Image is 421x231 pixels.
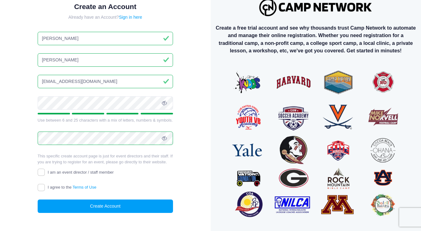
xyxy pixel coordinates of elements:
[38,14,173,21] div: Already have an Account?
[73,185,96,190] a: Terms of Use
[38,2,173,11] h1: Create an Account
[38,75,173,88] input: Email
[216,24,416,55] p: Create a free trial account and see why thousands trust Camp Network to automate and manage their...
[48,185,96,190] span: I agree to the
[38,200,173,213] button: Create Account
[38,53,173,67] input: Last Name
[48,170,114,175] span: I am an event director / staff member
[119,15,142,20] a: Sign in here
[38,184,45,191] input: I agree to theTerms of Use
[38,153,173,165] p: This specific create account page is just for event directors and their staff. If you are trying ...
[38,117,173,123] div: Use between 6 and 25 characters with a mix of letters, numbers & symbols.
[38,32,173,45] input: First Name
[38,169,45,176] input: I am an event director / staff member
